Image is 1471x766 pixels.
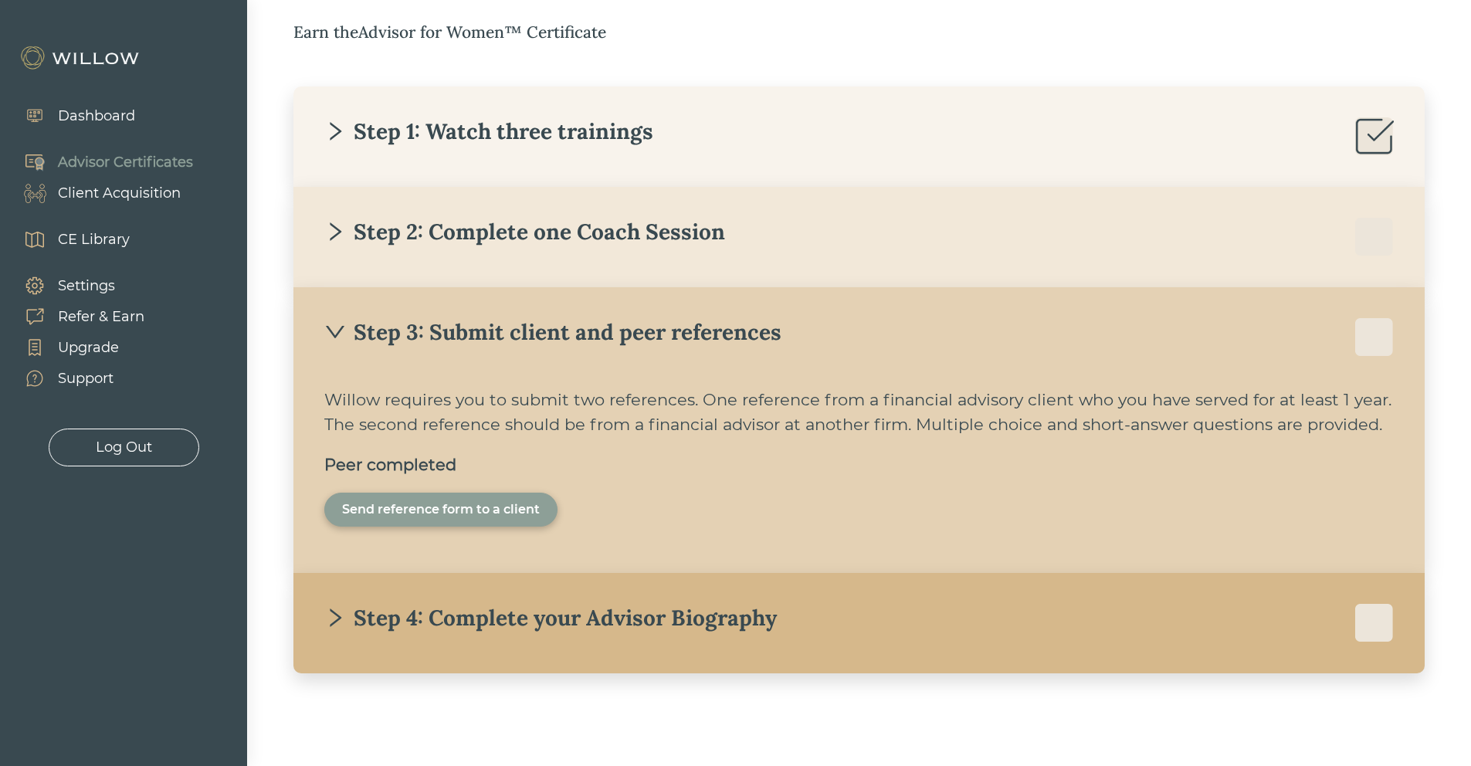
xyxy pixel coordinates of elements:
[324,493,558,527] button: Send reference form to a client
[58,307,144,327] div: Refer & Earn
[58,276,115,297] div: Settings
[324,321,346,343] span: down
[58,368,114,389] div: Support
[324,117,653,145] div: Step 1: Watch three trainings
[324,218,725,246] div: Step 2: Complete one Coach Session
[324,120,346,142] span: right
[58,229,130,250] div: CE Library
[8,301,144,332] a: Refer & Earn
[324,221,346,242] span: right
[58,152,193,173] div: Advisor Certificates
[8,147,193,178] a: Advisor Certificates
[324,318,781,346] div: Step 3: Submit client and peer references
[342,500,540,519] div: Send reference form to a client
[19,46,143,70] img: Willow
[293,20,1425,45] div: Earn the Advisor for Women™ Certificate
[324,388,1394,437] div: Willow requires you to submit two references. One reference from a financial advisory client who ...
[8,270,144,301] a: Settings
[58,106,135,127] div: Dashboard
[324,604,777,632] div: Step 4: Complete your Advisor Biography
[58,337,119,358] div: Upgrade
[58,183,181,204] div: Client Acquisition
[324,455,456,474] b: Peer completed
[324,607,346,629] span: right
[8,332,144,363] a: Upgrade
[8,224,130,255] a: CE Library
[96,437,152,458] div: Log Out
[8,178,193,208] a: Client Acquisition
[8,100,135,131] a: Dashboard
